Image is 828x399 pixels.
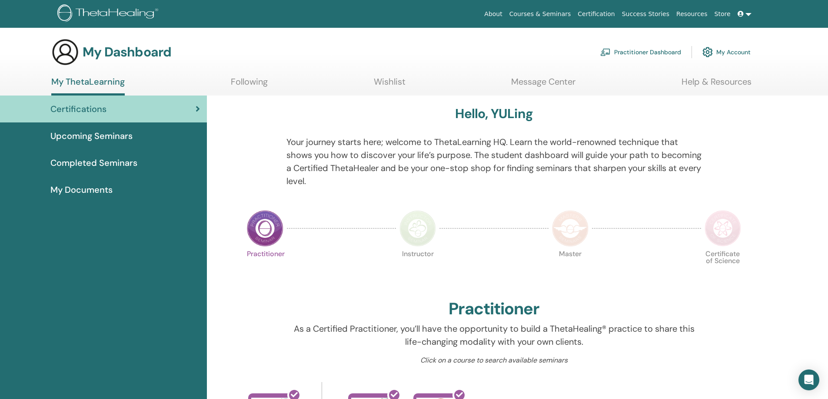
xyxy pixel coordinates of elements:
h3: My Dashboard [83,44,171,60]
p: Your journey starts here; welcome to ThetaLearning HQ. Learn the world-renowned technique that sh... [286,135,702,188]
p: Master [552,251,589,287]
span: Certifications [50,102,106,115]
a: Courses & Seminars [506,6,575,22]
img: Practitioner [247,210,283,247]
p: Click on a course to search available seminars [286,355,702,366]
img: logo.png [57,4,161,24]
span: Completed Seminars [50,156,137,169]
img: Certificate of Science [705,210,741,247]
p: Practitioner [247,251,283,287]
img: Master [552,210,589,247]
a: Success Stories [619,6,673,22]
img: chalkboard-teacher.svg [600,48,611,56]
h3: Hello, YULing [455,106,533,122]
a: Message Center [511,76,575,93]
a: My Account [702,43,751,62]
a: Wishlist [374,76,406,93]
img: generic-user-icon.jpg [51,38,79,66]
a: Practitioner Dashboard [600,43,681,62]
a: Certification [574,6,618,22]
p: Instructor [399,251,436,287]
a: Help & Resources [682,76,752,93]
a: Following [231,76,268,93]
p: Certificate of Science [705,251,741,287]
span: Upcoming Seminars [50,129,133,142]
span: My Documents [50,183,113,196]
p: As a Certified Practitioner, you’ll have the opportunity to build a ThetaHealing® practice to sha... [286,322,702,348]
a: Resources [673,6,711,22]
h2: Practitioner [449,299,539,319]
img: Instructor [399,210,436,247]
img: cog.svg [702,45,713,59]
a: My ThetaLearning [51,76,125,96]
a: Store [711,6,734,22]
div: Open Intercom Messenger [798,369,819,390]
a: About [481,6,505,22]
